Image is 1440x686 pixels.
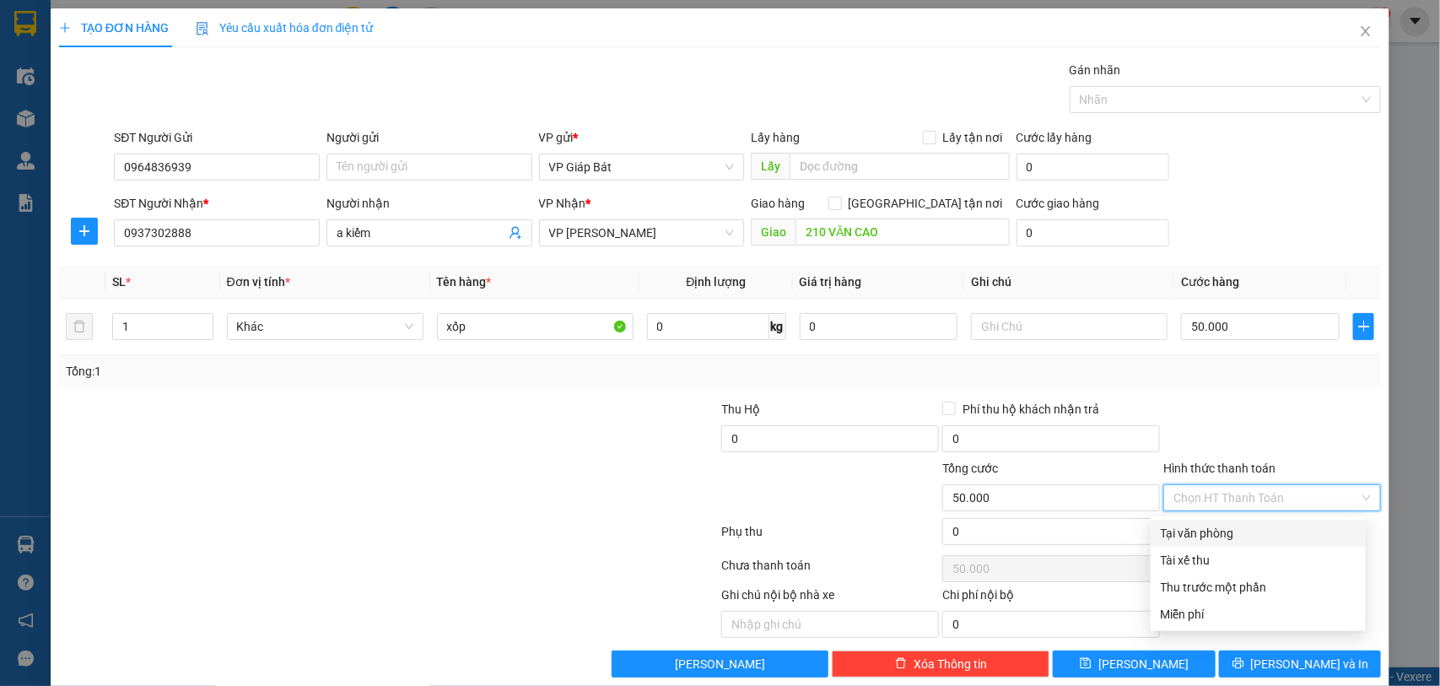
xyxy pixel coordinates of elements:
span: kg [769,313,786,340]
input: Dọc đường [790,153,1010,180]
div: Người nhận [326,194,532,213]
input: Ghi Chú [971,313,1168,340]
label: Gán nhãn [1070,63,1121,77]
div: Miễn phí [1161,605,1356,624]
div: Thu trước một phần [1161,578,1356,597]
button: [PERSON_NAME] [612,651,829,678]
div: Phụ thu [720,522,941,552]
input: Cước lấy hàng [1017,154,1169,181]
span: Kết Đoàn [59,9,145,31]
div: Tổng: 1 [66,362,557,381]
input: 0 [800,313,958,340]
span: Khác [237,314,413,339]
span: delete [895,657,907,671]
span: Giao hàng [751,197,805,210]
label: Hình thức thanh toán [1163,462,1276,475]
span: close [1359,24,1373,38]
button: deleteXóa Thông tin [832,651,1049,678]
div: Người gửi [326,128,532,147]
span: Lấy [751,153,790,180]
span: SL [112,275,126,289]
input: Dọc đường [796,219,1010,246]
span: user-add [509,226,522,240]
button: plus [1353,313,1374,340]
span: 15H-06438 (0915289460) [71,94,135,120]
span: plus [72,224,97,238]
span: Xóa Thông tin [914,655,987,673]
span: [PERSON_NAME] [1098,655,1189,673]
img: logo [8,54,46,115]
span: plus [1354,320,1373,333]
span: Định lượng [687,275,747,289]
input: Nhập ghi chú [721,611,939,638]
div: Chưa thanh toán [720,556,941,586]
span: Cước hàng [1181,275,1239,289]
div: SĐT Người Nhận [114,194,320,213]
div: VP gửi [539,128,745,147]
span: 19003239 [80,78,125,90]
label: Cước lấy hàng [1017,131,1092,144]
span: Tên hàng [437,275,492,289]
button: Close [1342,8,1389,56]
span: VP Nhận [539,197,586,210]
span: plus [59,22,71,34]
span: Tổng cước [942,462,998,475]
span: [PERSON_NAME] và In [1251,655,1369,673]
strong: PHIẾU GỬI HÀNG [60,123,145,159]
span: [GEOGRAPHIC_DATA] tận nơi [842,194,1010,213]
span: Lấy tận nơi [936,128,1010,147]
span: Đơn vị tính [227,275,290,289]
span: save [1080,657,1092,671]
th: Ghi chú [964,266,1174,299]
span: VP Giáp Bát [549,154,735,180]
span: printer [1232,657,1244,671]
div: Ghi chú nội bộ nhà xe [721,586,939,611]
span: Yêu cầu xuất hóa đơn điện tử [196,21,374,35]
div: Tại văn phòng [1161,524,1356,543]
span: VP Nguyễn Văn Linh [549,220,735,246]
button: save[PERSON_NAME] [1053,651,1215,678]
input: Cước giao hàng [1017,219,1169,246]
span: [PERSON_NAME] [675,655,765,673]
button: printer[PERSON_NAME] và In [1219,651,1381,678]
button: delete [66,313,93,340]
span: TẠO ĐƠN HÀNG [59,21,169,35]
div: Tài xế thu [1161,551,1356,570]
label: Cước giao hàng [1017,197,1100,210]
span: Giao [751,219,796,246]
img: icon [196,22,209,35]
span: Lấy hàng [751,131,800,144]
span: Phí thu hộ khách nhận trả [956,400,1106,419]
div: SĐT Người Gửi [114,128,320,147]
div: Chi phí nội bộ [942,586,1160,611]
span: Giá trị hàng [800,275,862,289]
input: VD: Bàn, Ghế [437,313,634,340]
span: Thu Hộ [721,402,760,416]
span: GB10250151 [159,84,245,102]
button: plus [71,218,98,245]
span: Số 939 Giải Phóng (Đối diện Ga Giáp Bát) [57,35,148,74]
